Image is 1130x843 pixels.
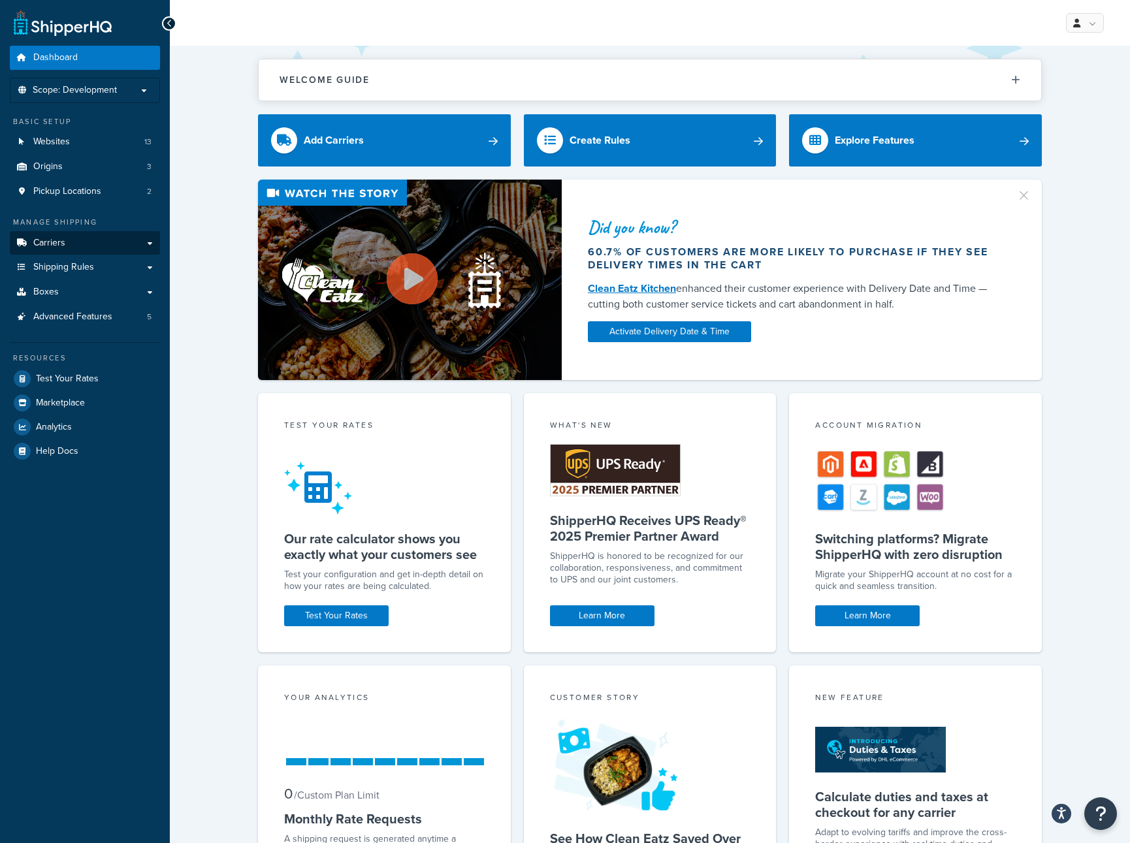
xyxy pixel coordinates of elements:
span: Websites [33,136,70,148]
a: Learn More [815,605,920,626]
h5: Switching platforms? Migrate ShipperHQ with zero disruption [815,531,1016,562]
span: Pickup Locations [33,186,101,197]
span: 2 [147,186,152,197]
a: Learn More [550,605,654,626]
div: Your Analytics [284,692,485,707]
button: Open Resource Center [1084,797,1117,830]
li: Origins [10,155,160,179]
div: Manage Shipping [10,217,160,228]
a: Test Your Rates [10,367,160,390]
a: Test Your Rates [284,605,389,626]
h5: Our rate calculator shows you exactly what your customers see [284,531,485,562]
span: 3 [147,161,152,172]
a: Origins3 [10,155,160,179]
div: enhanced their customer experience with Delivery Date and Time — cutting both customer service ti... [588,281,1001,312]
a: Boxes [10,280,160,304]
div: Did you know? [588,218,1001,236]
div: Test your configuration and get in-depth detail on how your rates are being calculated. [284,569,485,592]
div: Account Migration [815,419,1016,434]
div: 60.7% of customers are more likely to purchase if they see delivery times in the cart [588,246,1001,272]
div: Customer Story [550,692,751,707]
div: Explore Features [835,131,914,150]
li: Websites [10,130,160,154]
a: Explore Features [789,114,1042,167]
img: Video thumbnail [258,180,562,380]
span: Shipping Rules [33,262,94,273]
span: Test Your Rates [36,374,99,385]
span: Help Docs [36,446,78,457]
span: 5 [147,311,152,323]
div: Resources [10,353,160,364]
span: Dashboard [33,52,78,63]
a: Analytics [10,415,160,439]
h2: Welcome Guide [280,75,370,85]
span: Advanced Features [33,311,112,323]
div: What's New [550,419,751,434]
small: / Custom Plan Limit [294,787,379,803]
span: Boxes [33,287,59,298]
a: Shipping Rules [10,255,160,279]
span: Carriers [33,238,65,249]
span: Origins [33,161,63,172]
a: Advanced Features5 [10,305,160,329]
a: Add Carriers [258,114,511,167]
a: Carriers [10,231,160,255]
a: Websites13 [10,130,160,154]
a: Dashboard [10,46,160,70]
div: Basic Setup [10,116,160,127]
div: Create Rules [570,131,630,150]
a: Activate Delivery Date & Time [588,321,751,342]
div: Migrate your ShipperHQ account at no cost for a quick and seamless transition. [815,569,1016,592]
h5: Monthly Rate Requests [284,811,485,827]
div: Add Carriers [304,131,364,150]
a: Help Docs [10,439,160,463]
div: Test your rates [284,419,485,434]
span: 13 [144,136,152,148]
span: 0 [284,783,293,804]
span: Analytics [36,422,72,433]
h5: Calculate duties and taxes at checkout for any carrier [815,789,1016,820]
a: Clean Eatz Kitchen [588,281,676,296]
span: Scope: Development [33,85,117,96]
button: Welcome Guide [259,59,1041,101]
a: Create Rules [524,114,777,167]
span: Marketplace [36,398,85,409]
div: New Feature [815,692,1016,707]
p: ShipperHQ is honored to be recognized for our collaboration, responsiveness, and commitment to UP... [550,550,751,586]
a: Marketplace [10,391,160,415]
a: Pickup Locations2 [10,180,160,204]
li: Advanced Features [10,305,160,329]
li: Pickup Locations [10,180,160,204]
h5: ShipperHQ Receives UPS Ready® 2025 Premier Partner Award [550,513,751,544]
